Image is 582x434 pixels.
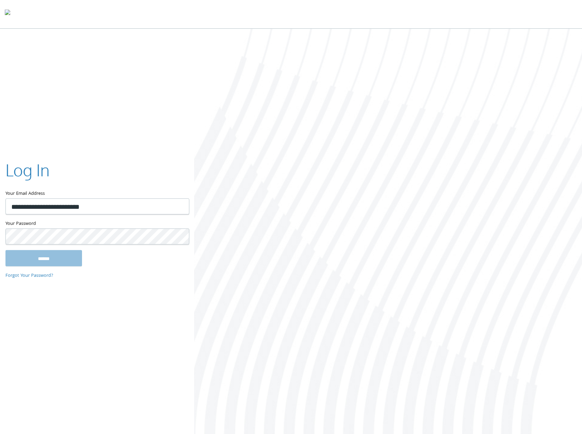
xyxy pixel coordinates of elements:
label: Your Password [5,220,189,229]
h2: Log In [5,159,50,181]
a: Forgot Your Password? [5,272,53,280]
img: todyl-logo-dark.svg [5,7,10,21]
keeper-lock: Open Keeper Popup [176,202,184,211]
keeper-lock: Open Keeper Popup [176,232,184,241]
